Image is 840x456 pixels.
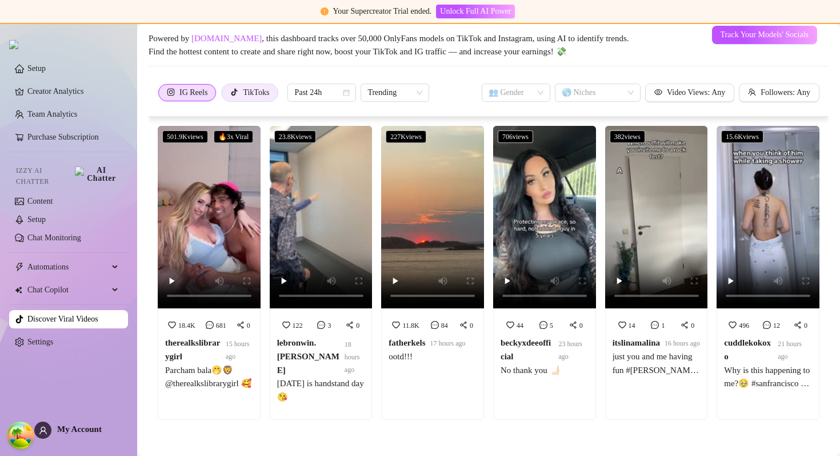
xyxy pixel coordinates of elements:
a: [DOMAIN_NAME] [191,34,262,43]
span: 0 [691,322,694,330]
button: Unlock Full AI Power [436,5,515,18]
span: 0 [579,322,583,330]
span: 15 hours ago [226,340,250,360]
span: Past 24h [294,84,349,101]
button: Track Your Models' Socials [712,26,817,44]
a: Setup [27,64,46,73]
div: TikToks [243,84,269,101]
span: Izzy AI Chatter [16,165,70,187]
a: Content [27,197,53,205]
span: message [317,321,325,329]
button: Open Tanstack query devtools [9,424,32,447]
span: 227K views [386,130,426,143]
span: Track Your Models' Socials [721,30,809,39]
span: share-alt [681,321,689,329]
a: 706views4450beckyxdeeofficial23 hours agoNo thank you 🫸🏻 [493,126,596,420]
span: heart [618,321,626,329]
span: instagram [167,88,175,96]
img: logo.svg [9,40,18,49]
span: 23 hours ago [558,340,582,360]
span: Video Views: Any [667,88,725,97]
span: user [39,426,47,435]
span: 0 [804,322,807,330]
span: exclamation-circle [321,7,329,15]
span: 0 [356,322,359,330]
a: Discover Viral Videos [27,315,98,323]
a: Chat Monitoring [27,233,81,242]
span: thunderbolt [15,263,24,272]
span: calendar [343,89,350,96]
span: heart [729,321,737,329]
div: No thank you 🫸🏻 [501,364,589,378]
span: 23.8K views [274,130,317,143]
span: 0 [470,322,473,330]
span: Chat Copilot [27,281,109,299]
span: 21 hours ago [778,340,802,360]
span: 501.9K views [162,130,208,143]
span: Unlock Full AI Power [440,7,511,16]
span: Trending [367,84,422,101]
span: 11.8K [402,322,419,330]
span: 382 views [610,130,645,143]
span: eye [654,88,662,96]
a: 382views1410itslinamalina16 hours agojust you and me having fun #[PERSON_NAME] #julianbrown #chic... [605,126,708,420]
span: 18 hours ago [345,340,360,374]
span: 84 [441,322,448,330]
span: message [539,321,547,329]
strong: beckyxdeeofficial [501,338,551,361]
span: 681 [216,322,226,330]
span: 496 [739,322,749,330]
span: Your Supercreator Trial ended. [333,7,432,15]
a: 227Kviews11.8K840fatherkels17 hours agoootd!!! [381,126,484,420]
a: Unlock Full AI Power [436,7,515,15]
strong: itslinamalina [613,338,660,347]
strong: fatherkels [389,338,425,347]
a: 15.6Kviews496120cuddlekokoxo21 hours agoWhy is this happening to me?🥹 #sanfrancisco #[GEOGRAPHIC_... [717,126,819,420]
span: message [763,321,771,329]
span: 16 hours ago [665,339,700,347]
strong: therealkslibrarygirl [165,338,220,361]
div: Why is this happening to me?🥹 #sanfrancisco #[GEOGRAPHIC_DATA] #men #joke [724,364,812,391]
div: just you and me having fun #[PERSON_NAME] #julianbrown #chicagocubs #[PERSON_NAME] [613,350,701,377]
a: Settings [27,338,53,346]
span: 1 [661,322,665,330]
span: My Account [57,425,102,434]
div: ootd!!! [389,350,465,364]
a: Purchase Subscription [27,133,99,141]
span: heart [392,321,400,329]
a: 501.9Kviews🔥3x Viral18.4K6810therealkslibrarygirl15 hours agoParcham bala🤭🦁 @therealkslibrarygirl 🥰 [158,126,261,420]
span: share-alt [794,321,802,329]
span: team [748,88,756,96]
div: Parcham bala🤭🦁 @therealkslibrarygirl 🥰 [165,364,253,391]
span: 5 [550,322,553,330]
span: 18.4K [178,322,195,330]
img: AI Chatter [75,166,119,183]
span: share-alt [237,321,245,329]
button: Followers: Any [739,84,819,102]
strong: cuddlekokoxo [724,338,771,361]
span: Powered by , this dashboard tracks over 50,000 OnlyFans models on TikTok and Instagram, using AI ... [149,32,629,59]
span: message [431,321,439,329]
span: message [206,321,214,329]
span: share-alt [569,321,577,329]
span: 44 [517,322,523,330]
span: share-alt [459,321,467,329]
span: 17 hours ago [430,339,465,347]
span: Automations [27,258,109,276]
a: Team Analytics [27,110,77,118]
span: heart [506,321,514,329]
span: 0 [247,322,250,330]
a: Creator Analytics [27,82,119,101]
span: 3 [327,322,331,330]
button: Video Views: Any [645,84,734,102]
div: IG Reels [179,84,207,101]
span: heart [282,321,290,329]
span: 14 [629,322,635,330]
strong: lebronwin.[PERSON_NAME] [277,338,339,374]
span: 706 views [498,130,533,143]
span: 12 [773,322,780,330]
span: message [651,321,659,329]
div: [DATE] is handstand day 😘 [277,377,365,404]
img: Chat Copilot [15,286,22,294]
span: share-alt [346,321,354,329]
